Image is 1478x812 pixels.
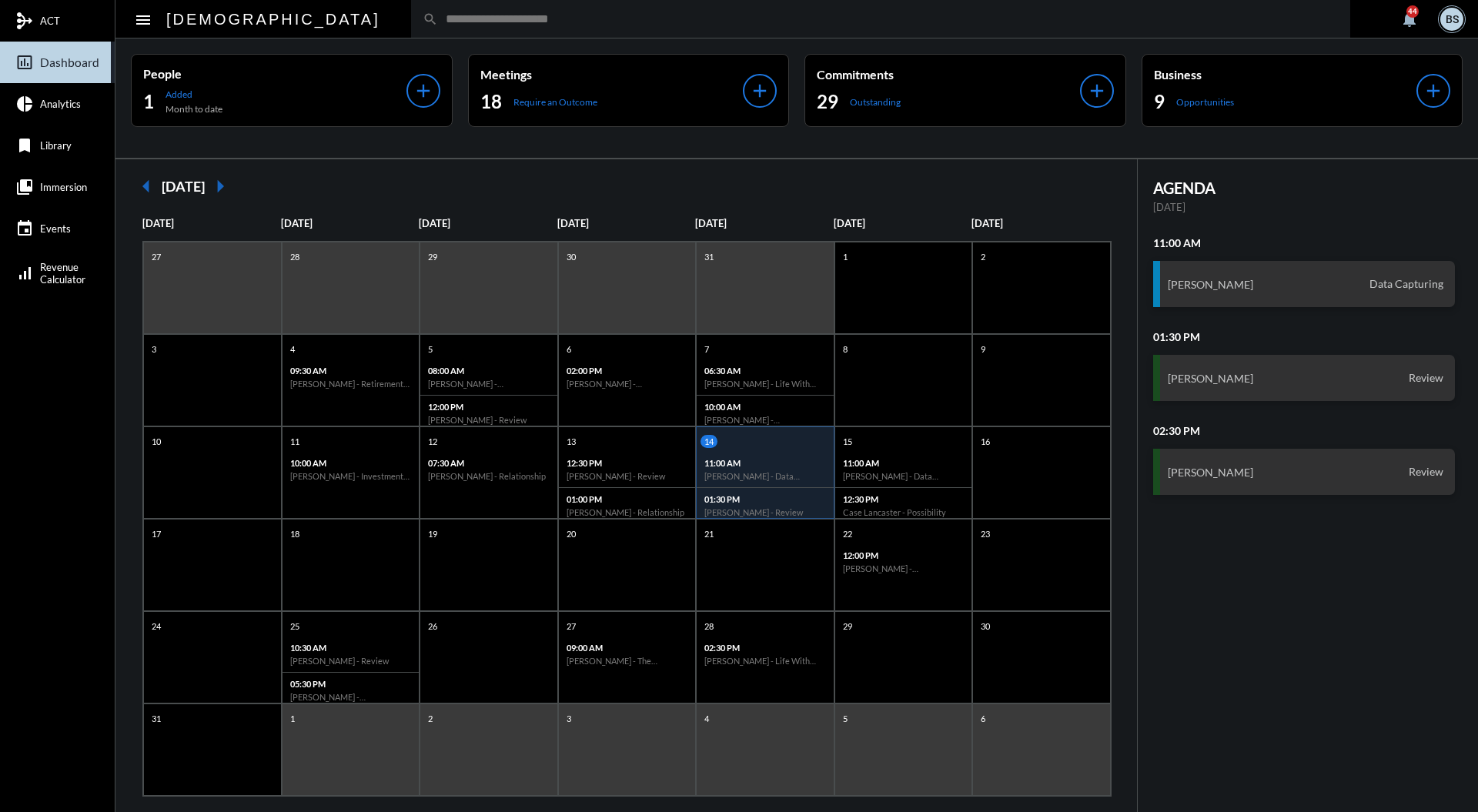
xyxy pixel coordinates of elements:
p: 28 [286,250,303,263]
p: [DATE] [557,217,696,229]
p: 25 [286,620,303,633]
h6: [PERSON_NAME] - Relationship [567,507,688,517]
p: 27 [148,250,165,263]
p: 8 [839,343,851,356]
p: 4 [286,343,299,356]
p: 7 [701,343,713,356]
mat-icon: signal_cellular_alt [15,264,34,282]
p: 11:00 AM [704,458,826,468]
h2: [DEMOGRAPHIC_DATA] [166,7,380,32]
span: Data Capturing [1366,277,1447,291]
h6: [PERSON_NAME] - The Philosophy [567,656,688,666]
p: [DATE] [419,217,557,229]
h6: [PERSON_NAME] - Review [704,507,826,517]
h3: [PERSON_NAME] [1168,466,1253,479]
span: Analytics [40,98,81,110]
mat-icon: insert_chart_outlined [15,53,34,72]
h6: [PERSON_NAME] - Retirement Income [290,379,412,389]
p: 30 [563,250,580,263]
h6: [PERSON_NAME] - Relationship [428,471,550,481]
mat-icon: collections_bookmark [15,178,34,196]
p: 18 [286,527,303,540]
h2: 9 [1154,89,1165,114]
h6: [PERSON_NAME] - Review [428,415,550,425]
h6: [PERSON_NAME] - Review [567,471,688,481]
p: 10 [148,435,165,448]
p: 29 [839,620,856,633]
p: 22 [839,527,856,540]
button: Toggle sidenav [128,4,159,35]
p: 12:30 PM [843,494,965,504]
mat-icon: bookmark [15,136,34,155]
p: 10:00 AM [704,402,826,412]
p: 30 [977,620,994,633]
mat-icon: notifications [1400,10,1419,28]
p: 19 [424,527,441,540]
p: Require an Outcome [513,96,597,108]
p: Added [166,89,222,100]
span: Library [40,139,72,152]
p: 05:30 PM [290,679,412,689]
mat-icon: add [413,80,434,102]
p: 24 [148,620,165,633]
p: 4 [701,712,713,725]
p: [DATE] [971,217,1110,229]
p: [DATE] [695,217,834,229]
mat-icon: event [15,219,34,238]
p: 02:30 PM [704,643,826,653]
p: 12 [424,435,441,448]
p: 09:00 AM [567,643,688,653]
h6: [PERSON_NAME] - Data Capturing [843,471,965,481]
p: 23 [977,527,994,540]
p: 13 [563,435,580,448]
h2: [DATE] [162,178,205,195]
p: Business [1154,67,1417,82]
p: 10:30 AM [290,643,412,653]
h2: 29 [817,89,838,114]
div: BS [1440,8,1463,31]
p: 15 [839,435,856,448]
h2: 11:00 AM [1153,236,1456,249]
mat-icon: search [423,12,438,27]
p: 10:00 AM [290,458,412,468]
p: 21 [701,527,717,540]
p: 5 [839,712,851,725]
p: 31 [148,712,165,725]
p: 31 [701,250,717,263]
mat-icon: pie_chart [15,95,34,113]
p: 26 [424,620,441,633]
div: 44 [1406,5,1419,18]
h6: [PERSON_NAME] - [PERSON_NAME] - Life With [PERSON_NAME] [843,563,965,573]
p: 06:30 AM [704,366,826,376]
p: 3 [563,712,575,725]
p: 2 [977,250,989,263]
p: 29 [424,250,441,263]
p: [DATE] [281,217,420,229]
h6: [PERSON_NAME] - [PERSON_NAME] - Review [567,379,688,389]
h6: [PERSON_NAME] - Life With [PERSON_NAME] [704,379,826,389]
p: Outstanding [850,96,901,108]
mat-icon: arrow_right [205,171,236,202]
p: 01:30 PM [704,494,826,504]
p: 1 [839,250,851,263]
p: 28 [701,620,717,633]
h6: [PERSON_NAME] - [PERSON_NAME] - Review [428,379,550,389]
p: 02:00 PM [567,366,688,376]
p: 09:30 AM [290,366,412,376]
p: [DATE] [1153,201,1456,213]
h2: 1 [143,89,154,114]
p: 12:00 PM [428,402,550,412]
p: Meetings [480,67,744,82]
h6: [PERSON_NAME] - Data Capturing [704,471,826,481]
span: Immersion [40,181,87,193]
h6: Case Lancaster - Possibility [843,507,965,517]
p: 17 [148,527,165,540]
span: ACT [40,15,60,27]
p: 5 [424,343,436,356]
p: 01:00 PM [567,494,688,504]
mat-icon: mediation [15,12,34,30]
span: Dashboard [40,55,99,69]
p: 07:30 AM [428,458,550,468]
p: 11:00 AM [843,458,965,468]
p: 12:00 PM [843,550,965,560]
